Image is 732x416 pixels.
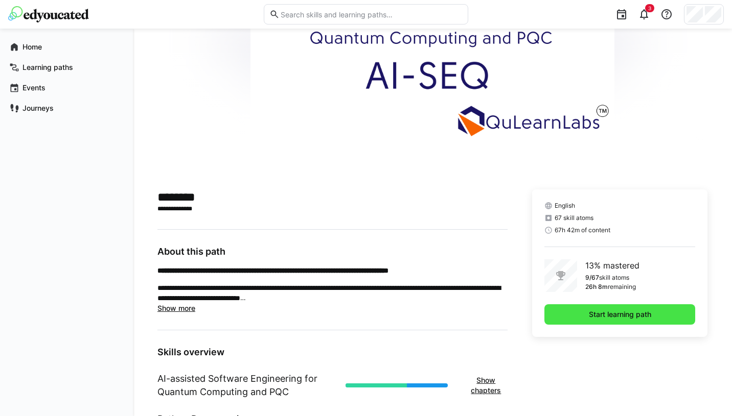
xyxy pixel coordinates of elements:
[157,372,337,399] h1: AI-assisted Software Engineering for Quantum Computing and PQC
[555,214,593,222] span: 67 skill atoms
[464,370,508,401] button: Show chapters
[280,10,463,19] input: Search skills and learning paths…
[608,283,636,291] p: remaining
[544,304,695,325] button: Start learning path
[599,274,629,282] p: skill atoms
[157,347,508,358] h3: Skills overview
[585,283,608,291] p: 26h 8m
[157,246,508,257] h3: About this path
[555,202,575,210] span: English
[555,226,610,234] span: 67h 42m of content
[585,274,599,282] p: 9/67
[469,375,502,396] span: Show chapters
[587,309,653,320] span: Start learning path
[157,304,195,312] span: Show more
[585,259,639,272] p: 13% mastered
[648,5,651,11] span: 3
